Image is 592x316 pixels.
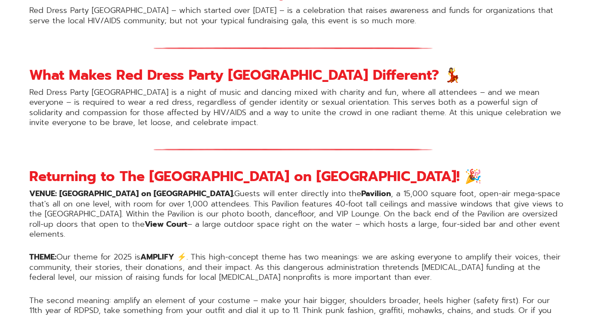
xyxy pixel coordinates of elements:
[29,252,563,282] p: Our theme for 2025 is . This high-concept theme has two meanings: we are asking everyone to ampli...
[145,218,187,230] strong: View Court
[29,6,563,26] p: Red Dress Party [GEOGRAPHIC_DATA] – which started over [DATE] – is a celebration that raises awar...
[140,250,186,263] strong: AMPLIFY ⚡️
[29,87,563,128] p: Red Dress Party [GEOGRAPHIC_DATA] is a night of music and dancing mixed with charity and fun, whe...
[29,187,234,199] strong: VENUE: [GEOGRAPHIC_DATA] on [GEOGRAPHIC_DATA].
[29,188,563,239] p: Guests will enter directly into the , a 15,000 square foot, open-air mega-space that's all on one...
[29,64,461,85] strong: What Makes Red Dress Party [GEOGRAPHIC_DATA] Different? 💃
[29,166,482,187] strong: Returning to The [GEOGRAPHIC_DATA] on [GEOGRAPHIC_DATA]! 🎉
[361,187,391,199] strong: Pavilion
[29,250,56,263] strong: THEME:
